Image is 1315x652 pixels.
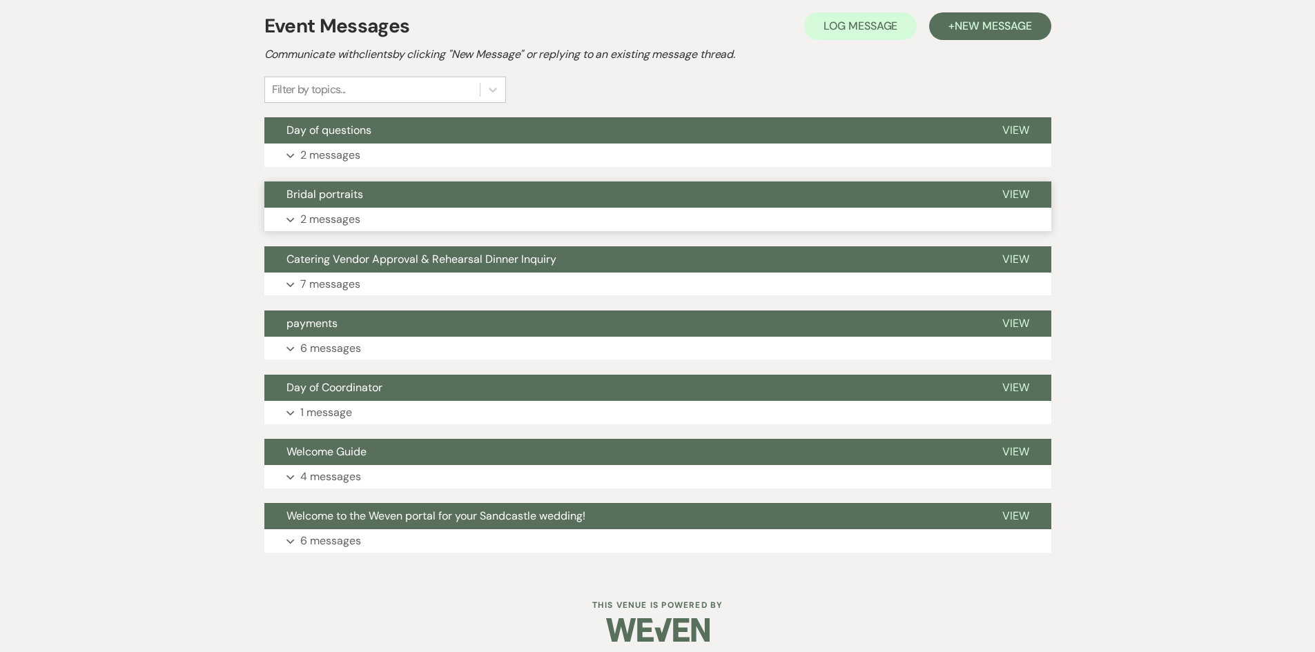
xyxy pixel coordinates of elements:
[286,252,556,266] span: Catering Vendor Approval & Rehearsal Dinner Inquiry
[1002,187,1029,201] span: View
[980,310,1051,337] button: View
[286,187,363,201] span: Bridal portraits
[980,181,1051,208] button: View
[300,404,352,422] p: 1 message
[286,444,367,459] span: Welcome Guide
[264,273,1051,296] button: 7 messages
[272,81,346,98] div: Filter by topics...
[264,465,1051,488] button: 4 messages
[980,117,1051,144] button: View
[264,117,980,144] button: Day of questions
[955,19,1031,33] span: New Message
[300,146,360,164] p: 2 messages
[1002,380,1029,395] span: View
[1002,316,1029,330] span: View
[300,210,360,228] p: 2 messages
[300,339,361,357] p: 6 messages
[286,380,382,395] span: Day of Coordinator
[1002,252,1029,266] span: View
[264,529,1051,553] button: 6 messages
[286,508,585,523] span: Welcome to the Weven portal for your Sandcastle wedding!
[264,337,1051,360] button: 6 messages
[264,144,1051,167] button: 2 messages
[1002,508,1029,523] span: View
[1002,123,1029,137] span: View
[1002,444,1029,459] span: View
[980,375,1051,401] button: View
[264,12,410,41] h1: Event Messages
[980,503,1051,529] button: View
[300,275,360,293] p: 7 messages
[264,181,980,208] button: Bridal portraits
[264,310,980,337] button: payments
[264,208,1051,231] button: 2 messages
[980,439,1051,465] button: View
[264,375,980,401] button: Day of Coordinator
[286,123,371,137] span: Day of questions
[824,19,897,33] span: Log Message
[264,46,1051,63] h2: Communicate with clients by clicking "New Message" or replying to an existing message thread.
[264,246,980,273] button: Catering Vendor Approval & Rehearsal Dinner Inquiry
[300,532,361,550] p: 6 messages
[300,468,361,486] p: 4 messages
[264,439,980,465] button: Welcome Guide
[929,12,1051,40] button: +New Message
[264,401,1051,424] button: 1 message
[804,12,917,40] button: Log Message
[980,246,1051,273] button: View
[264,503,980,529] button: Welcome to the Weven portal for your Sandcastle wedding!
[286,316,338,330] span: payments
